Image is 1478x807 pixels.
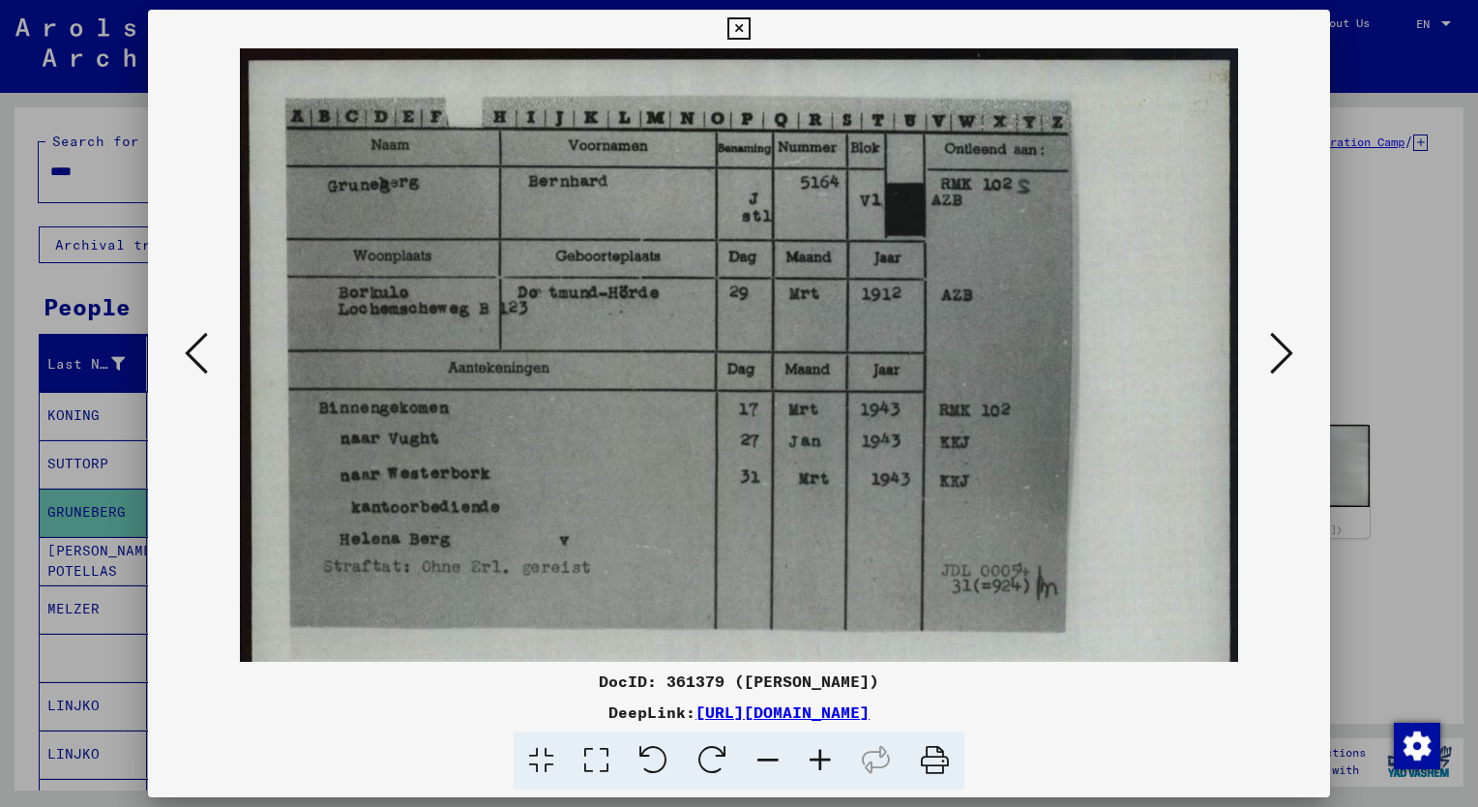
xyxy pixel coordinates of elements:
div: DeepLink: [148,701,1330,724]
img: 001.jpg [240,48,1239,759]
div: DocID: 361379 ([PERSON_NAME]) [148,670,1330,693]
div: Change consent [1393,722,1439,768]
a: [URL][DOMAIN_NAME] [695,702,870,722]
img: Change consent [1394,723,1440,769]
